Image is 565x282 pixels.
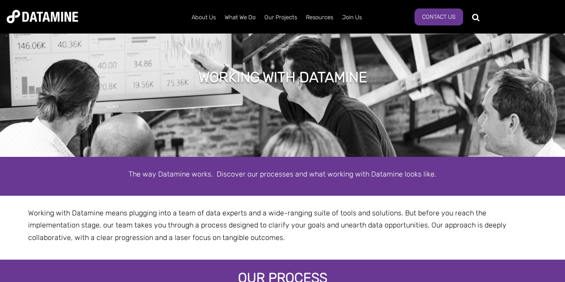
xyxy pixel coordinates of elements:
a: What We Do [220,6,260,29]
h1: Working with Datamine [198,67,367,87]
a: Resources [301,6,338,29]
a: Our Projects [260,6,301,29]
a: Join Us [338,6,366,29]
p: The way Datamine works. Discover our processes and what working with Datamine looks like. [28,168,537,180]
a: About Us [187,6,220,29]
img: Datamine [7,10,78,23]
span: Working with Datamine means plugging into a team of data experts and a wide-ranging suite of tool... [28,209,506,241]
a: Contact Us [414,8,463,25]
